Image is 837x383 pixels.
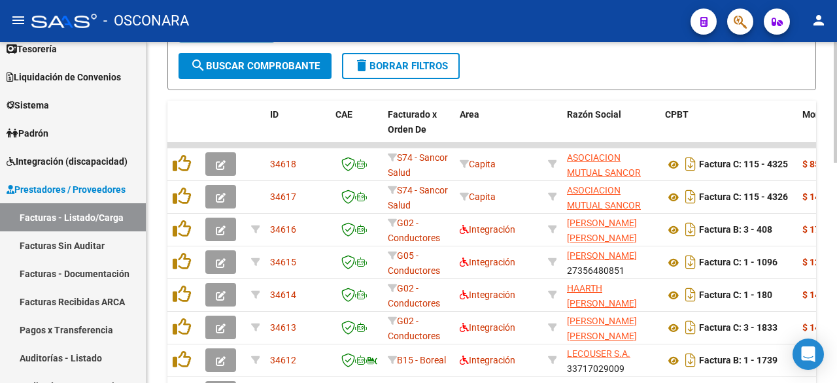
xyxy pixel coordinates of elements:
[682,284,699,305] i: Descargar documento
[699,258,777,268] strong: Factura C: 1 - 1096
[665,109,689,120] span: CPBT
[7,154,128,169] span: Integración (discapacidad)
[7,98,49,112] span: Sistema
[270,257,296,267] span: 34615
[388,250,440,305] span: G05 - Conductores Navales Rosario
[460,290,515,300] span: Integración
[567,185,641,225] span: ASOCIACION MUTUAL SANCOR SALUD
[460,159,496,169] span: Capita
[190,58,206,73] mat-icon: search
[811,12,827,28] mat-icon: person
[567,248,655,276] div: 27356480851
[190,60,320,72] span: Buscar Comprobante
[388,218,440,273] span: G02 - Conductores Navales Central
[699,225,772,235] strong: Factura B: 3 - 408
[460,191,496,202] span: Capita
[388,185,448,210] span: S74 - Sancor Salud
[460,224,515,235] span: Integración
[265,101,330,158] datatable-header-cell: ID
[802,109,829,120] span: Monto
[270,191,296,202] span: 34617
[567,348,630,359] span: LECOUSER S.A.
[567,281,655,308] div: 27393779212
[567,109,621,120] span: Razón Social
[567,216,655,243] div: 27260569231
[342,53,460,79] button: Borrar Filtros
[562,101,660,158] datatable-header-cell: Razón Social
[397,355,446,365] span: B15 - Boreal
[567,346,655,374] div: 33717029009
[682,186,699,207] i: Descargar documento
[330,101,383,158] datatable-header-cell: CAE
[567,283,637,308] span: HAARTH [PERSON_NAME]
[270,224,296,235] span: 34616
[270,355,296,365] span: 34612
[460,355,515,365] span: Integración
[660,101,797,158] datatable-header-cell: CPBT
[270,109,279,120] span: ID
[567,152,641,193] span: ASOCIACION MUTUAL SANCOR SALUD
[682,219,699,240] i: Descargar documento
[7,182,126,197] span: Prestadores / Proveedores
[354,60,448,72] span: Borrar Filtros
[179,53,332,79] button: Buscar Comprobante
[699,356,777,366] strong: Factura B: 1 - 1739
[567,314,655,341] div: 27341025422
[354,58,369,73] mat-icon: delete
[335,109,352,120] span: CAE
[270,159,296,169] span: 34618
[388,152,448,178] span: S74 - Sancor Salud
[7,126,48,141] span: Padrón
[7,70,121,84] span: Liquidación de Convenios
[567,150,655,178] div: 30590354798
[460,257,515,267] span: Integración
[567,316,637,341] span: [PERSON_NAME] [PERSON_NAME]
[567,250,637,261] span: [PERSON_NAME]
[699,323,777,333] strong: Factura C: 3 - 1833
[460,322,515,333] span: Integración
[388,283,440,338] span: G02 - Conductores Navales Central
[270,290,296,300] span: 34614
[103,7,189,35] span: - OSCONARA
[699,159,788,170] strong: Factura C: 115 - 4325
[682,154,699,175] i: Descargar documento
[682,350,699,371] i: Descargar documento
[567,218,637,243] span: [PERSON_NAME] [PERSON_NAME]
[383,101,454,158] datatable-header-cell: Facturado x Orden De
[388,109,437,135] span: Facturado x Orden De
[454,101,543,158] datatable-header-cell: Area
[10,12,26,28] mat-icon: menu
[567,183,655,210] div: 30590354798
[793,339,824,370] div: Open Intercom Messenger
[699,192,788,203] strong: Factura C: 115 - 4326
[7,42,57,56] span: Tesorería
[682,252,699,273] i: Descargar documento
[388,316,440,371] span: G02 - Conductores Navales Central
[270,322,296,333] span: 34613
[460,109,479,120] span: Area
[682,317,699,338] i: Descargar documento
[699,290,772,301] strong: Factura C: 1 - 180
